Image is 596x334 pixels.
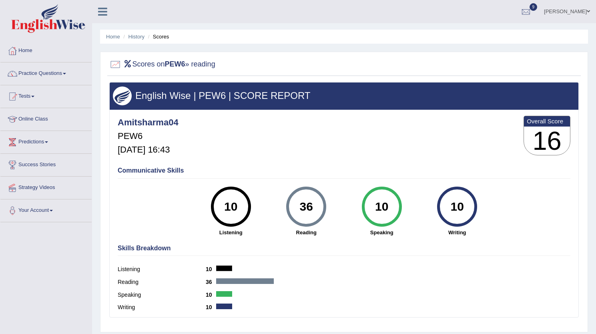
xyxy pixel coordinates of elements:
strong: Listening [197,229,265,236]
a: Your Account [0,199,92,219]
a: Tests [0,85,92,105]
h3: 16 [524,127,570,155]
b: 10 [206,266,216,272]
b: 36 [206,279,216,285]
h5: PEW6 [118,131,179,141]
div: 36 [292,190,321,223]
strong: Speaking [348,229,416,236]
h5: [DATE] 16:43 [118,145,179,155]
label: Listening [118,265,206,274]
h4: Skills Breakdown [118,245,570,252]
a: Success Stories [0,154,92,174]
img: wings.png [113,87,132,105]
label: Speaking [118,291,206,299]
a: Strategy Videos [0,177,92,197]
h4: Amitsharma04 [118,118,179,127]
div: 10 [216,190,245,223]
a: Home [106,34,120,40]
h2: Scores on » reading [109,58,215,70]
div: 10 [443,190,472,223]
a: Online Class [0,108,92,128]
b: PEW6 [165,60,185,68]
a: History [128,34,144,40]
span: 9 [530,3,538,11]
h4: Communicative Skills [118,167,570,174]
b: 10 [206,304,216,310]
a: Practice Questions [0,62,92,82]
label: Reading [118,278,206,286]
h3: English Wise | PEW6 | SCORE REPORT [113,91,575,101]
a: Home [0,40,92,60]
label: Writing [118,303,206,312]
div: 10 [367,190,396,223]
b: 10 [206,292,216,298]
strong: Reading [273,229,340,236]
li: Scores [146,33,169,40]
b: Overall Score [527,118,567,125]
strong: Writing [423,229,491,236]
a: Predictions [0,131,92,151]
